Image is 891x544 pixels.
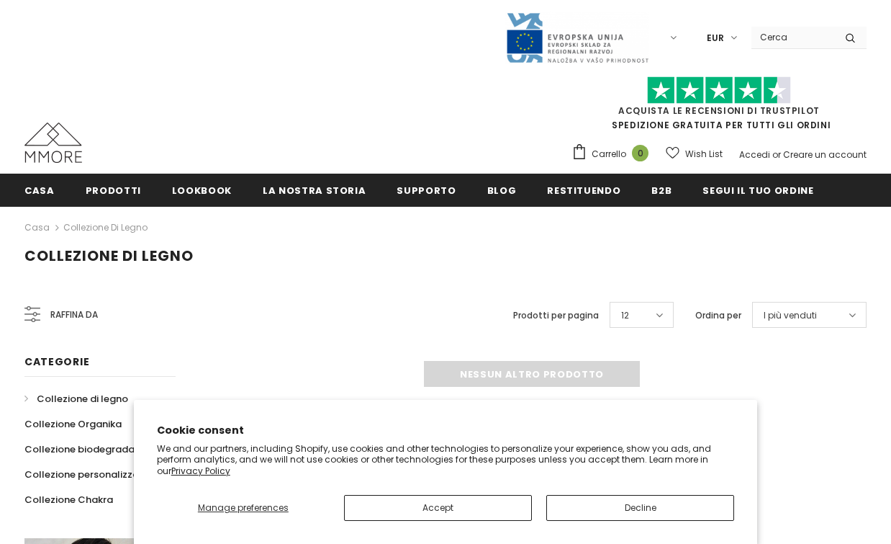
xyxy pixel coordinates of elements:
img: Fidati di Pilot Stars [647,76,791,104]
label: Ordina per [695,308,741,323]
span: Blog [487,184,517,197]
a: Restituendo [547,174,620,206]
span: Lookbook [172,184,232,197]
a: La nostra storia [263,174,366,206]
p: We and our partners, including Shopify, use cookies and other technologies to personalize your ex... [157,443,735,477]
span: SPEDIZIONE GRATUITA PER TUTTI GLI ORDINI [571,83,867,131]
a: Prodotti [86,174,141,206]
span: Raffina da [50,307,98,323]
a: Privacy Policy [171,465,230,477]
a: Creare un account [783,148,867,161]
a: Collezione biodegradabile [24,437,152,462]
a: Casa [24,219,50,236]
a: Wish List [666,141,723,166]
h2: Cookie consent [157,423,735,438]
button: Accept [344,495,532,521]
span: Collezione Chakra [24,493,113,507]
a: Collezione personalizzata [24,462,150,487]
span: Collezione di legno [24,246,194,266]
span: Restituendo [547,184,620,197]
span: 0 [632,145,648,161]
span: Collezione biodegradabile [24,442,152,456]
span: Categorie [24,355,89,369]
span: EUR [707,31,724,45]
img: Javni Razpis [505,12,649,64]
a: Accedi [739,148,770,161]
span: Collezione personalizzata [24,468,150,481]
button: Decline [546,495,734,521]
a: Collezione Chakra [24,487,113,512]
a: Javni Razpis [505,31,649,43]
span: B2B [651,184,671,197]
img: Casi MMORE [24,122,82,163]
a: Blog [487,174,517,206]
a: Collezione di legno [24,386,128,411]
span: supporto [397,184,456,197]
span: Prodotti [86,184,141,197]
span: Segui il tuo ordine [702,184,813,197]
span: Carrello [592,147,626,161]
span: La nostra storia [263,184,366,197]
a: supporto [397,174,456,206]
a: Casa [24,174,55,206]
span: I più venduti [764,308,817,323]
a: Segui il tuo ordine [702,174,813,206]
button: Manage preferences [157,495,330,521]
a: Collezione Organika [24,411,122,437]
span: Wish List [685,147,723,161]
a: Lookbook [172,174,232,206]
a: Acquista le recensioni di TrustPilot [618,104,820,117]
span: Casa [24,184,55,197]
a: B2B [651,174,671,206]
label: Prodotti per pagina [513,308,599,323]
a: Carrello 0 [571,143,656,165]
span: or [772,148,781,161]
input: Search Site [751,27,834,48]
span: Collezione Organika [24,417,122,431]
a: Collezione di legno [63,221,148,233]
span: Manage preferences [198,501,289,514]
span: Collezione di legno [37,392,128,406]
span: 12 [621,308,629,323]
